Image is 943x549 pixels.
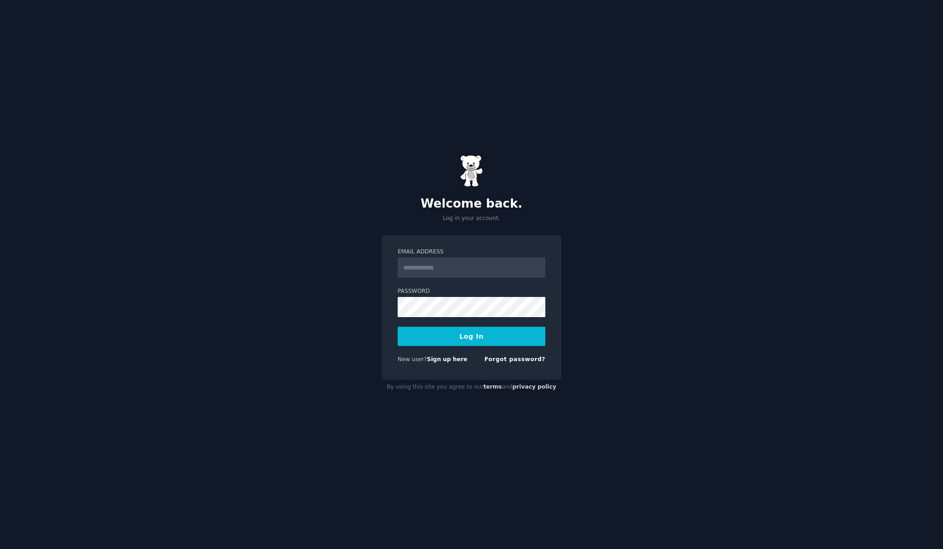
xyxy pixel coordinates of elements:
label: Password [398,287,545,296]
img: Gummy Bear [460,155,483,187]
label: Email Address [398,248,545,256]
h2: Welcome back. [382,197,561,211]
a: privacy policy [512,384,556,390]
a: Sign up here [427,356,467,362]
p: Log in your account. [382,214,561,223]
button: Log In [398,327,545,346]
div: By using this site you agree to our and [382,380,561,395]
a: Forgot password? [484,356,545,362]
a: terms [483,384,502,390]
span: New user? [398,356,427,362]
